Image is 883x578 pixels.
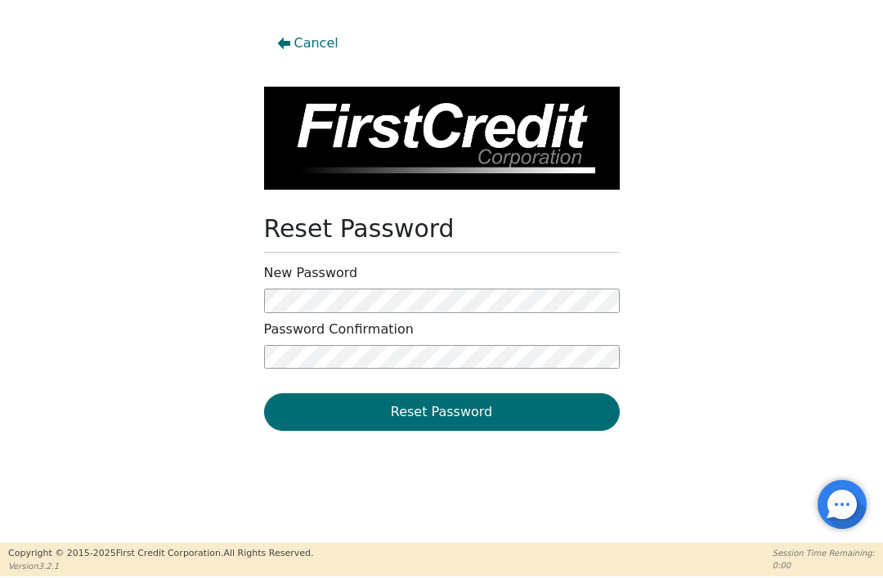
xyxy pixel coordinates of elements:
[223,548,313,558] span: All Rights Reserved.
[264,393,620,431] button: Reset Password
[264,25,352,62] button: Cancel
[264,87,620,190] img: logo-CMu_cnol.png
[773,559,875,571] p: 0:00
[773,547,875,559] p: Session Time Remaining:
[8,547,313,561] p: Copyright © 2015- 2025 First Credit Corporation.
[8,560,313,572] p: Version 3.2.1
[264,265,358,280] h4: New Password
[294,34,338,53] span: Cancel
[264,214,620,244] h1: Reset Password
[264,321,414,337] h4: Password Confirmation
